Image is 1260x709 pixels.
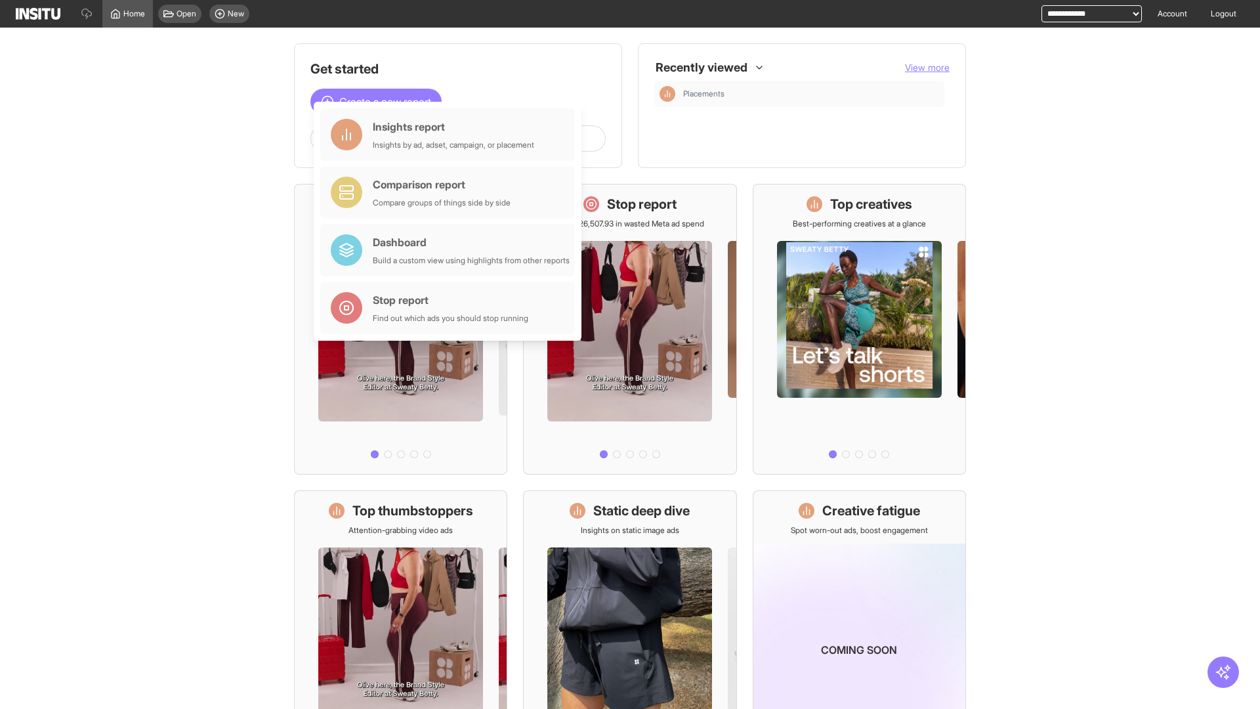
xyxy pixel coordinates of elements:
div: Insights report [373,119,534,135]
h1: Stop report [607,195,677,213]
h1: Top creatives [830,195,912,213]
p: Attention-grabbing video ads [348,525,453,536]
button: Create a new report [310,89,442,115]
p: Save £26,507.93 in wasted Meta ad spend [555,219,704,229]
p: Insights on static image ads [581,525,679,536]
div: Compare groups of things side by side [373,198,511,208]
a: Top creativesBest-performing creatives at a glance [753,184,966,475]
a: Stop reportSave £26,507.93 in wasted Meta ad spend [523,184,736,475]
span: Open [177,9,196,19]
div: Build a custom view using highlights from other reports [373,255,570,266]
div: Insights [660,86,675,102]
span: Create a new report [339,94,431,110]
span: Home [123,9,145,19]
div: Comparison report [373,177,511,192]
p: Best-performing creatives at a glance [793,219,926,229]
span: New [228,9,244,19]
div: Find out which ads you should stop running [373,313,528,324]
span: View more [905,62,950,73]
button: View more [905,61,950,74]
span: Placements [683,89,724,99]
span: Placements [683,89,939,99]
h1: Get started [310,60,606,78]
img: Logo [16,8,60,20]
a: What's live nowSee all active ads instantly [294,184,507,475]
div: Insights by ad, adset, campaign, or placement [373,140,534,150]
div: Stop report [373,292,528,308]
h1: Top thumbstoppers [352,502,473,520]
div: Dashboard [373,234,570,250]
h1: Static deep dive [593,502,690,520]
